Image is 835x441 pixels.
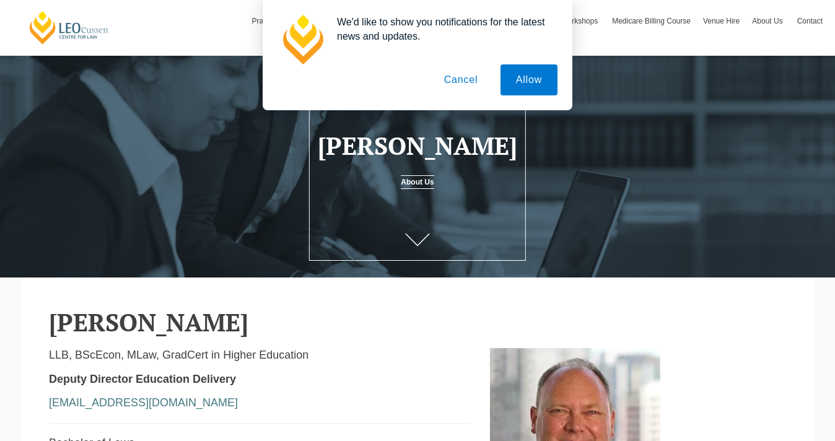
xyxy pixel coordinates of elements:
img: notification icon [278,15,327,64]
div: We'd like to show you notifications for the latest news and updates. [327,15,557,43]
a: About Us [401,175,434,189]
strong: Deputy Director Education Delivery [49,373,236,385]
p: LLB, BScEcon, MLaw, GradCert in Higher Education [49,348,471,362]
a: [EMAIL_ADDRESS][DOMAIN_NAME] [49,396,238,409]
h1: [PERSON_NAME] [317,132,518,159]
button: Allow [501,64,557,95]
button: Cancel [429,64,494,95]
h2: [PERSON_NAME] [49,308,786,336]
